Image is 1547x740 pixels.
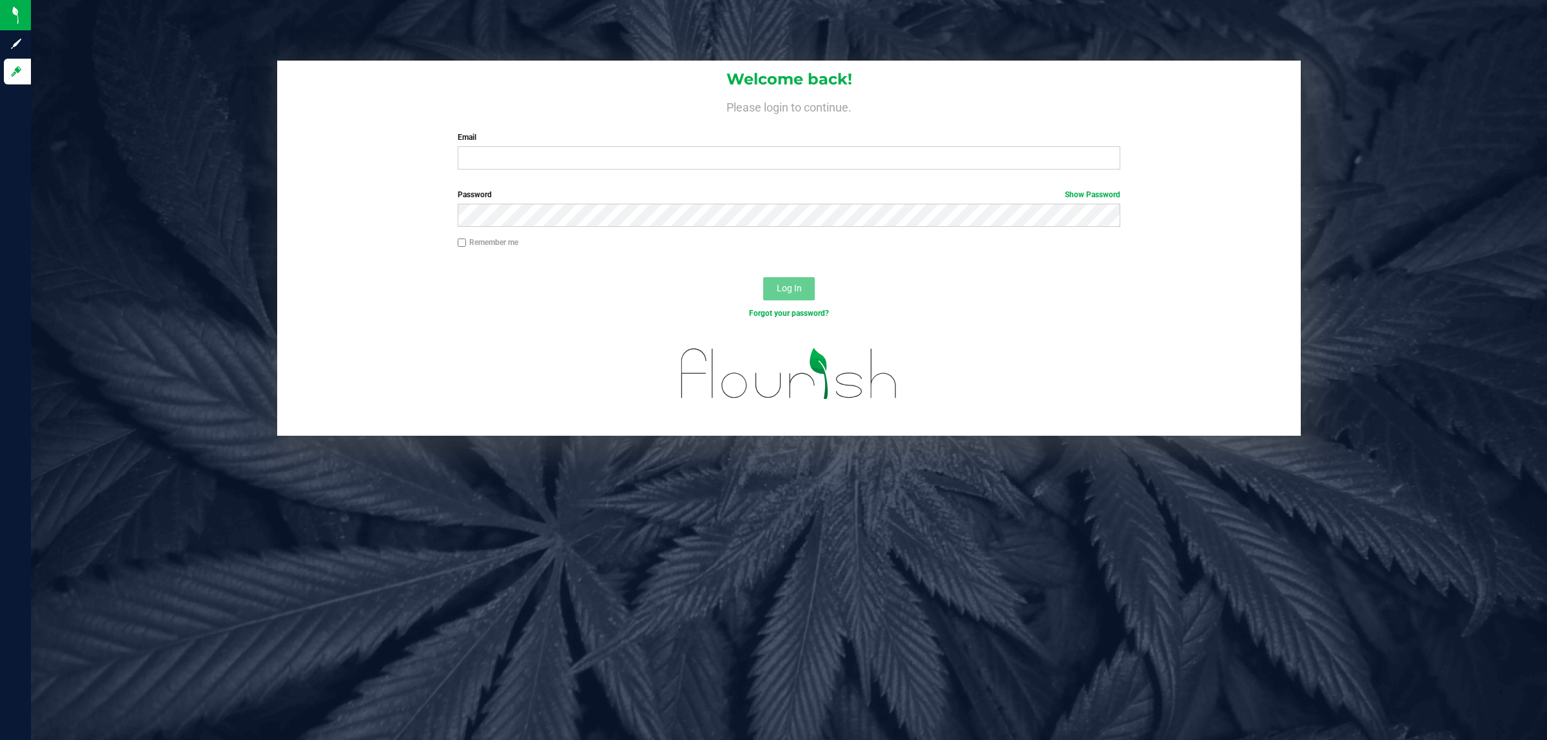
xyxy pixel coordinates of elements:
label: Email [458,131,1121,143]
a: Show Password [1065,190,1120,199]
inline-svg: Sign up [10,37,23,50]
h1: Welcome back! [277,71,1301,88]
inline-svg: Log in [10,65,23,78]
h4: Please login to continue. [277,98,1301,113]
a: Forgot your password? [749,309,829,318]
img: flourish_logo.svg [661,333,917,415]
input: Remember me [458,239,467,248]
label: Remember me [458,237,518,248]
button: Log In [763,277,815,300]
span: Log In [777,283,802,293]
span: Password [458,190,492,199]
